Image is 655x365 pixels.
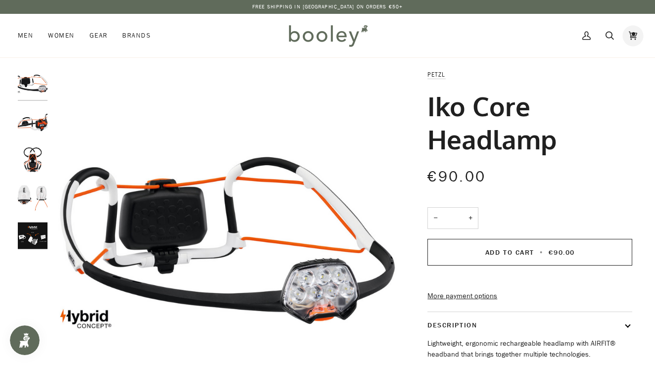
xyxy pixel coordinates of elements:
[427,207,443,229] button: −
[18,69,47,99] img: Petzl Iko Core Headlamp - Booley Galway
[18,183,47,213] img: Petzl Iko Core Headlamp - Booley Galway
[18,145,47,175] img: Petzl Iko Core Headlamp - Booley Galway
[537,248,546,257] span: •
[48,31,74,41] span: Women
[252,3,403,11] p: Free Shipping in [GEOGRAPHIC_DATA] on Orders €50+
[427,167,486,187] span: €90.00
[427,338,632,360] p: Lightweight, ergonomic rechargeable headlamp with AIRFIT® headband that brings together multiple ...
[10,325,40,355] iframe: Button to open loyalty program pop-up
[427,207,478,229] input: Quantity
[427,312,632,338] button: Description
[427,239,632,266] button: Add to Cart • €90.00
[427,70,445,79] a: Petzl
[18,31,33,41] span: Men
[463,207,478,229] button: +
[18,107,47,137] img: Petzl Iko Core Headlamp - Booley Galway
[549,248,574,257] span: €90.00
[427,90,625,155] h1: Iko Core Headlamp
[115,14,158,57] a: Brands
[284,21,371,50] img: Booley
[82,14,115,57] a: Gear
[485,248,534,257] span: Add to Cart
[18,221,47,250] img: Petzl Iko Core Headlamp - Booley Galway
[18,14,41,57] a: Men
[427,291,632,302] a: More payment options
[41,14,82,57] a: Women
[122,31,151,41] span: Brands
[90,31,108,41] span: Gear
